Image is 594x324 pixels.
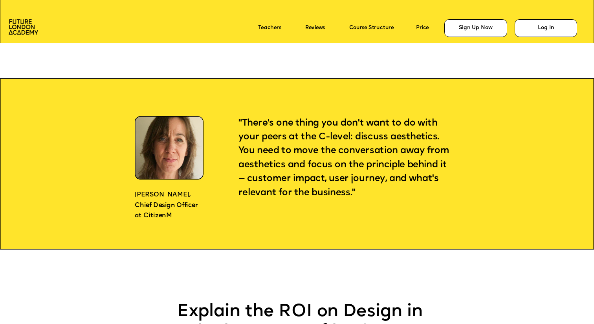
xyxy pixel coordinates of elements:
[238,118,451,198] span: "There's one thing you don't want to do with your peers at the C-level: discuss aesthetics. You n...
[349,25,394,31] a: Course Structure
[305,25,325,31] a: Reviews
[135,192,190,198] span: [PERSON_NAME],
[135,202,199,219] span: Chief Design Officer at CitizenM
[258,25,281,31] a: Teachers
[416,25,429,31] a: Price
[9,19,38,34] img: image-aac980e9-41de-4c2d-a048-f29dd30a0068.png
